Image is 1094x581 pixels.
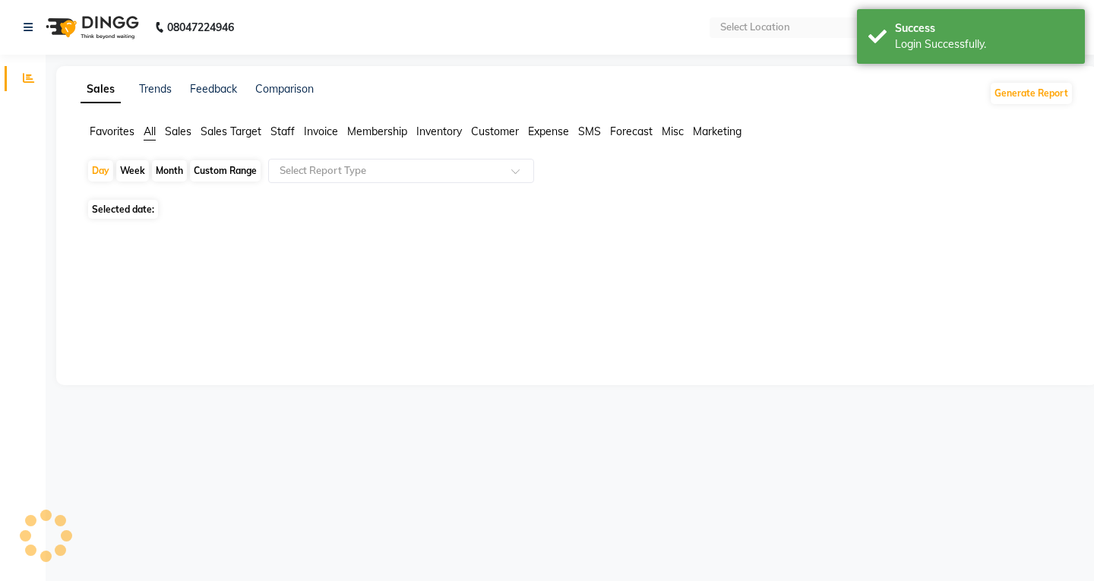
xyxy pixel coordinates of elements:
button: Generate Report [991,83,1072,104]
a: Sales [81,76,121,103]
span: Invoice [304,125,338,138]
span: Customer [471,125,519,138]
span: Inventory [416,125,462,138]
div: Day [88,160,113,182]
span: Sales Target [201,125,261,138]
div: Select Location [720,20,790,35]
b: 08047224946 [167,6,234,49]
span: Forecast [610,125,653,138]
span: Staff [270,125,295,138]
span: All [144,125,156,138]
span: Selected date: [88,200,158,219]
span: SMS [578,125,601,138]
img: logo [39,6,143,49]
span: Marketing [693,125,741,138]
div: Week [116,160,149,182]
a: Trends [139,82,172,96]
a: Comparison [255,82,314,96]
span: Membership [347,125,407,138]
div: Login Successfully. [895,36,1073,52]
div: Success [895,21,1073,36]
span: Expense [528,125,569,138]
div: Month [152,160,187,182]
a: Feedback [190,82,237,96]
div: Custom Range [190,160,261,182]
span: Misc [662,125,684,138]
span: Favorites [90,125,134,138]
span: Sales [165,125,191,138]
